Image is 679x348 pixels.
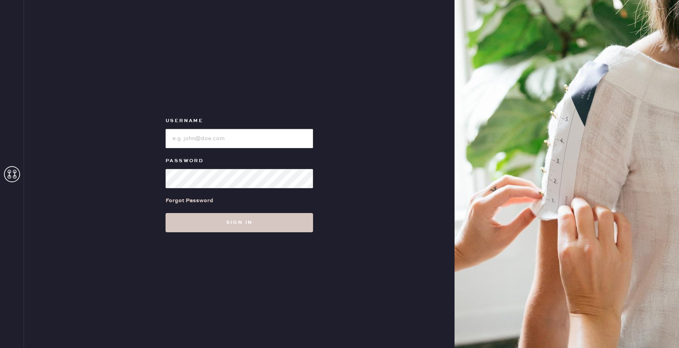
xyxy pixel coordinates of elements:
[166,156,313,166] label: Password
[166,116,313,126] label: Username
[166,188,213,213] a: Forgot Password
[166,196,213,205] div: Forgot Password
[166,213,313,232] button: Sign in
[166,129,313,148] input: e.g. john@doe.com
